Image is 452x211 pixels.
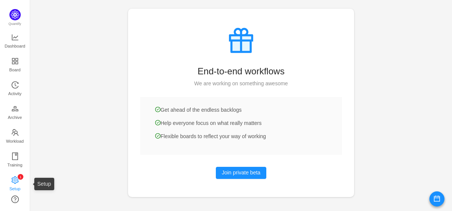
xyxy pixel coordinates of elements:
[6,134,24,149] span: Workload
[11,129,19,136] i: icon: team
[11,105,19,112] i: icon: gold
[11,34,19,41] i: icon: line-chart
[11,153,19,168] a: Training
[11,176,19,184] i: icon: setting
[7,157,22,172] span: Training
[429,191,444,206] button: icon: calendar
[11,105,19,120] a: Archive
[9,181,20,196] span: Setup
[216,167,267,179] button: Join private beta
[11,81,19,89] i: icon: history
[11,129,19,144] a: Workload
[11,34,19,49] a: Dashboard
[11,57,19,65] i: icon: appstore
[9,22,21,26] span: Quantify
[8,86,21,101] span: Activity
[8,110,22,125] span: Archive
[11,58,19,73] a: Board
[11,177,19,192] a: icon: settingSetup
[5,39,25,54] span: Dashboard
[19,174,21,180] p: 1
[11,82,19,97] a: Activity
[9,62,21,77] span: Board
[18,174,23,180] sup: 1
[11,152,19,160] i: icon: book
[11,196,19,203] a: icon: question-circle
[9,9,21,20] img: Quantify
